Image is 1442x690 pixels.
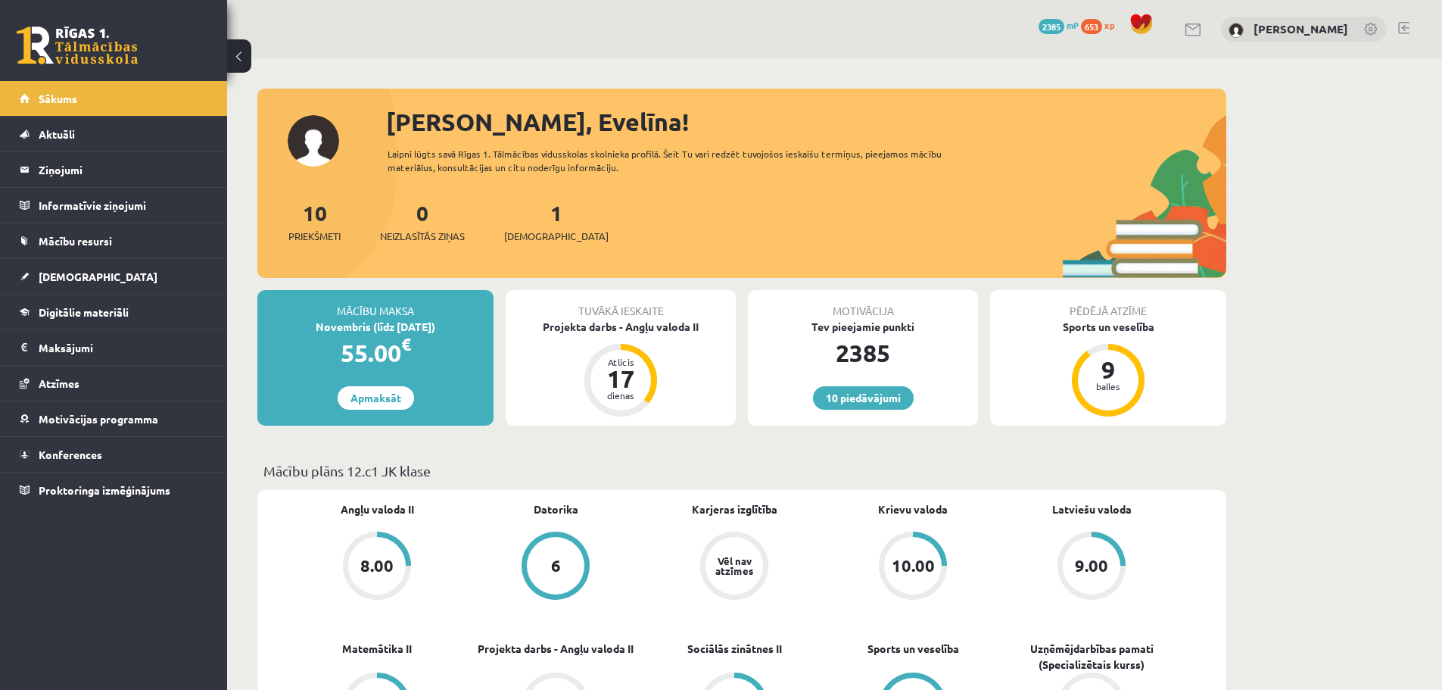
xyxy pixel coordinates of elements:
span: Sākums [39,92,77,105]
span: Aktuāli [39,127,75,141]
div: [PERSON_NAME], Evelīna! [386,104,1226,140]
div: 10.00 [892,557,935,574]
div: Pēdējā atzīme [990,290,1226,319]
a: 10Priekšmeti [288,199,341,244]
legend: Maksājumi [39,330,208,365]
div: Atlicis [598,357,643,367]
a: Sports un veselība [867,641,959,657]
a: Atzīmes [20,366,208,401]
a: Matemātika II [342,641,412,657]
a: 2385 mP [1039,19,1079,31]
a: Sākums [20,81,208,116]
a: 6 [466,532,645,603]
span: Priekšmeti [288,229,341,244]
a: Mācību resursi [20,223,208,258]
legend: Informatīvie ziņojumi [39,188,208,223]
a: 653 xp [1081,19,1122,31]
span: Atzīmes [39,376,79,390]
a: Apmaksāt [338,386,414,410]
div: 9.00 [1075,557,1108,574]
a: Uzņēmējdarbības pamati (Specializētais kurss) [1002,641,1181,673]
a: Sports un veselība 9 balles [990,319,1226,419]
a: Informatīvie ziņojumi [20,188,208,223]
a: Angļu valoda II [341,501,414,517]
a: Digitālie materiāli [20,295,208,329]
div: Tuvākā ieskaite [506,290,736,319]
div: 9 [1085,357,1131,382]
a: Datorika [534,501,578,517]
div: 8.00 [360,557,394,574]
span: Neizlasītās ziņas [380,229,465,244]
a: 9.00 [1002,532,1181,603]
span: Konferences [39,448,102,461]
span: Motivācijas programma [39,412,158,426]
div: balles [1085,382,1131,391]
a: Aktuāli [20,117,208,151]
span: mP [1067,19,1079,31]
a: Sociālās zinātnes II [687,641,782,657]
a: Projekta darbs - Angļu valoda II [478,641,634,657]
div: 6 [551,557,561,574]
div: 2385 [748,335,978,371]
span: [DEMOGRAPHIC_DATA] [39,270,157,283]
a: [PERSON_NAME] [1254,21,1348,36]
a: 1[DEMOGRAPHIC_DATA] [504,199,609,244]
div: 17 [598,367,643,391]
a: Maksājumi [20,330,208,365]
a: 10 piedāvājumi [813,386,914,410]
a: Konferences [20,437,208,472]
div: Motivācija [748,290,978,319]
div: Laipni lūgts savā Rīgas 1. Tālmācības vidusskolas skolnieka profilā. Šeit Tu vari redzēt tuvojošo... [388,147,969,174]
img: Evelīna Keiša [1229,23,1244,38]
a: 8.00 [288,532,466,603]
span: Mācību resursi [39,234,112,248]
div: 55.00 [257,335,494,371]
legend: Ziņojumi [39,152,208,187]
div: Tev pieejamie punkti [748,319,978,335]
div: Projekta darbs - Angļu valoda II [506,319,736,335]
div: Novembris (līdz [DATE]) [257,319,494,335]
div: dienas [598,391,643,400]
a: Rīgas 1. Tālmācības vidusskola [17,27,138,64]
a: Latviešu valoda [1052,501,1132,517]
span: 653 [1081,19,1102,34]
span: Proktoringa izmēģinājums [39,483,170,497]
span: € [401,333,411,355]
div: Sports un veselība [990,319,1226,335]
a: Proktoringa izmēģinājums [20,473,208,507]
a: Motivācijas programma [20,401,208,436]
a: Projekta darbs - Angļu valoda II Atlicis 17 dienas [506,319,736,419]
a: Vēl nav atzīmes [645,532,824,603]
p: Mācību plāns 12.c1 JK klase [263,461,1220,481]
a: Ziņojumi [20,152,208,187]
span: [DEMOGRAPHIC_DATA] [504,229,609,244]
a: Karjeras izglītība [692,501,777,517]
span: Digitālie materiāli [39,305,129,319]
div: Vēl nav atzīmes [713,556,755,576]
span: 2385 [1039,19,1064,34]
a: [DEMOGRAPHIC_DATA] [20,259,208,294]
a: Krievu valoda [878,501,948,517]
div: Mācību maksa [257,290,494,319]
a: 0Neizlasītās ziņas [380,199,465,244]
a: 10.00 [824,532,1002,603]
span: xp [1104,19,1114,31]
